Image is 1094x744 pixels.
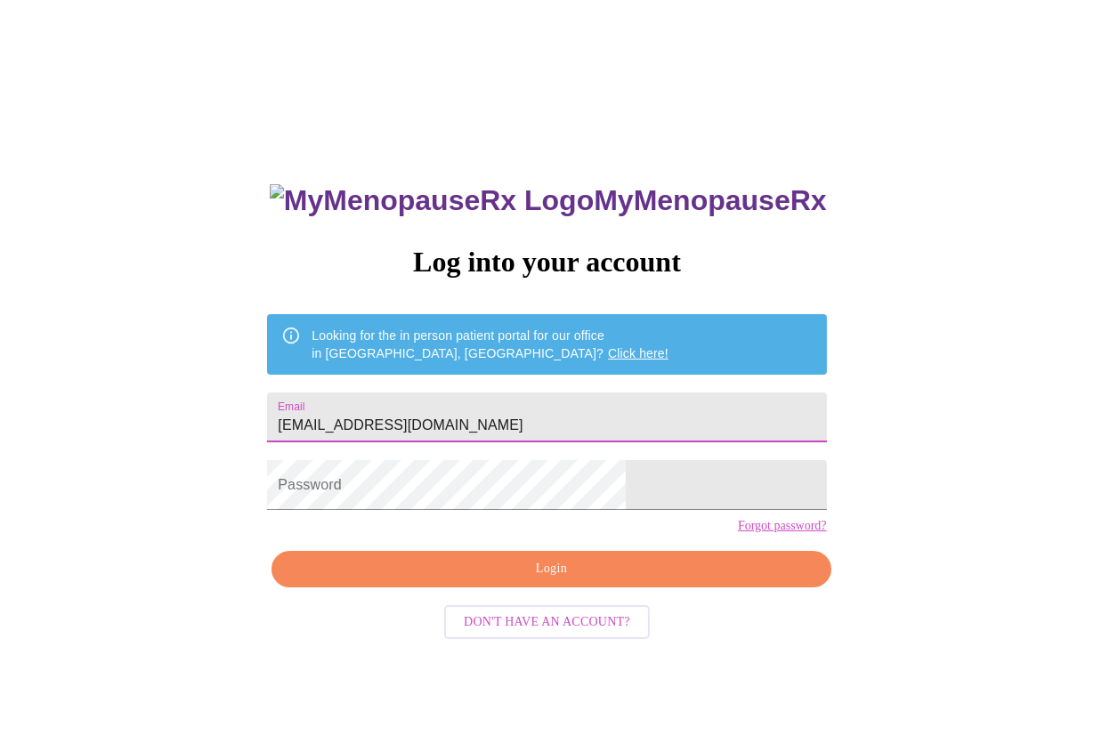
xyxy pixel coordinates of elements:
span: Don't have an account? [464,611,630,634]
a: Don't have an account? [440,613,654,628]
div: Looking for the in person patient portal for our office in [GEOGRAPHIC_DATA], [GEOGRAPHIC_DATA]? [312,319,669,369]
button: Don't have an account? [444,605,650,640]
a: Click here! [608,346,669,360]
h3: Log into your account [267,246,826,279]
button: Login [271,551,831,587]
h3: MyMenopauseRx [270,184,827,217]
span: Login [292,558,810,580]
img: MyMenopauseRx Logo [270,184,594,217]
a: Forgot password? [738,519,827,533]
